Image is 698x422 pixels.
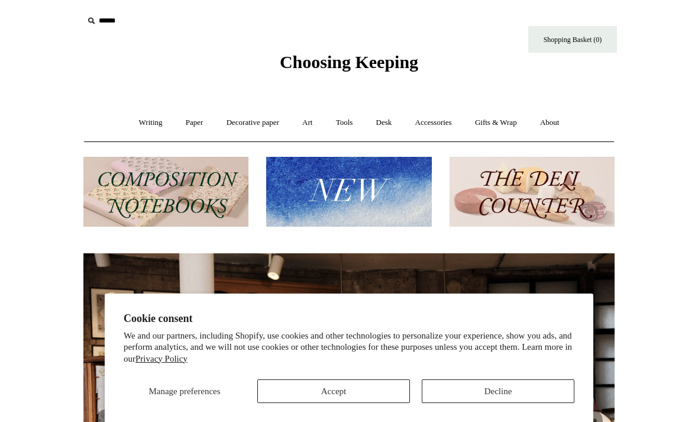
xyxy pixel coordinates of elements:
[148,386,220,396] span: Manage preferences
[280,52,418,72] span: Choosing Keeping
[405,107,463,138] a: Accessories
[128,107,173,138] a: Writing
[280,62,418,70] a: Choosing Keeping
[464,107,528,138] a: Gifts & Wrap
[216,107,290,138] a: Decorative paper
[325,107,364,138] a: Tools
[529,107,570,138] a: About
[135,354,188,363] a: Privacy Policy
[266,157,431,227] img: New.jpg__PID:f73bdf93-380a-4a35-bcfe-7823039498e1
[450,157,615,227] img: The Deli Counter
[292,107,323,138] a: Art
[366,107,403,138] a: Desk
[83,157,248,227] img: 202302 Composition ledgers.jpg__PID:69722ee6-fa44-49dd-a067-31375e5d54ec
[124,330,574,365] p: We and our partners, including Shopify, use cookies and other technologies to personalize your ex...
[528,26,617,53] a: Shopping Basket (0)
[175,107,214,138] a: Paper
[124,313,574,325] h2: Cookie consent
[124,379,245,403] button: Manage preferences
[257,379,410,403] button: Accept
[422,379,574,403] button: Decline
